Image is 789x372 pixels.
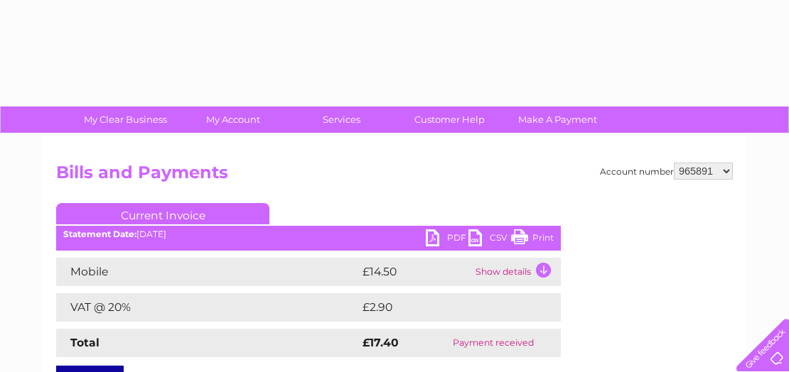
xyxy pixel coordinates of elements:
[56,293,359,322] td: VAT @ 20%
[56,203,269,224] a: Current Invoice
[499,106,616,133] a: Make A Payment
[426,329,561,357] td: Payment received
[56,258,359,286] td: Mobile
[56,163,733,190] h2: Bills and Payments
[363,336,399,349] strong: £17.40
[600,163,733,180] div: Account number
[70,336,100,349] strong: Total
[426,229,468,250] a: PDF
[359,293,528,322] td: £2.90
[391,106,508,133] a: Customer Help
[283,106,400,133] a: Services
[472,258,561,286] td: Show details
[63,229,136,239] b: Statement Date:
[468,229,511,250] a: CSV
[511,229,554,250] a: Print
[56,229,561,239] div: [DATE]
[359,258,472,286] td: £14.50
[175,106,292,133] a: My Account
[67,106,184,133] a: My Clear Business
